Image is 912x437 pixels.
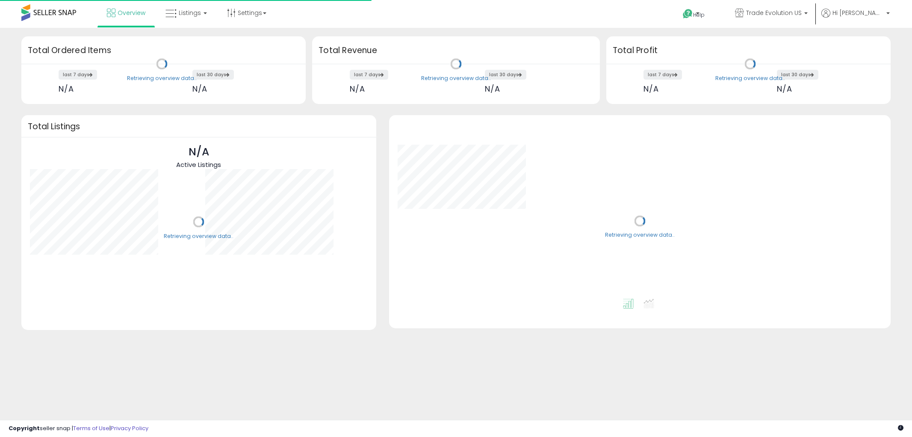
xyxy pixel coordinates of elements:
[421,74,491,82] div: Retrieving overview data..
[715,74,785,82] div: Retrieving overview data..
[164,232,233,240] div: Retrieving overview data..
[682,9,693,19] i: Get Help
[821,9,890,28] a: Hi [PERSON_NAME]
[676,2,721,28] a: Help
[179,9,201,17] span: Listings
[605,232,675,239] div: Retrieving overview data..
[118,9,145,17] span: Overview
[127,74,197,82] div: Retrieving overview data..
[693,11,705,18] span: Help
[832,9,884,17] span: Hi [PERSON_NAME]
[746,9,802,17] span: Trade Evolution US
